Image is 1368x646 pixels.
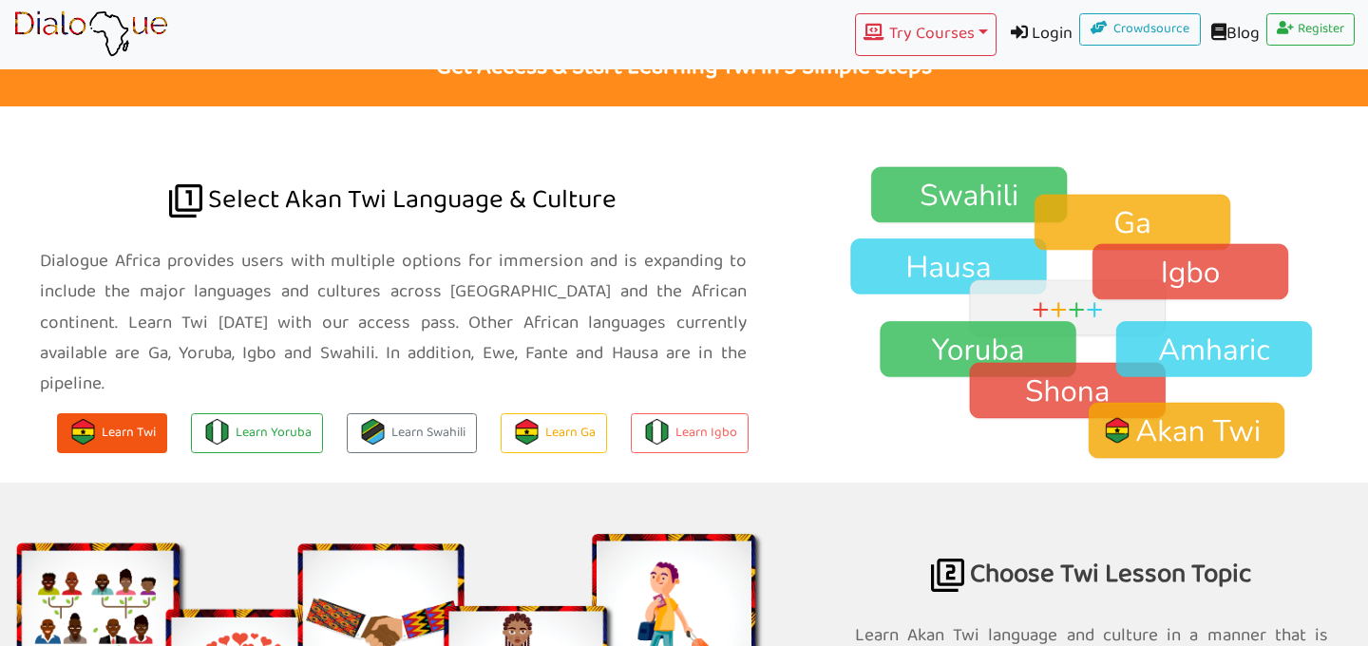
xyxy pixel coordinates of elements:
[40,106,747,237] h2: Select Akan Twi Language & Culture
[514,419,540,445] img: flag-ghana.106b55d9.png
[1201,13,1266,56] a: Blog
[631,413,749,454] a: Learn Igbo
[501,413,607,454] a: Learn Ga
[644,419,670,445] img: flag-nigeria.710e75b6.png
[169,184,202,218] img: african language dialogue
[1079,13,1201,46] a: Crowdsource
[204,419,230,445] img: flag-nigeria.710e75b6.png
[13,10,168,58] img: learn African language platform app
[360,419,386,445] img: flag-tanzania.fe228584.png
[855,13,996,56] button: Try Courses
[57,413,167,454] button: Learn Twi
[40,246,747,399] p: Dialogue Africa provides users with multiple options for immersion and is expanding to include th...
[191,413,323,454] a: Learn Yoruba
[855,483,1329,611] h2: Choose Twi Lesson Topic
[997,13,1080,56] a: Login
[70,419,96,445] img: flag-ghana.106b55d9.png
[347,413,477,454] a: Learn Swahili
[931,559,964,592] img: africa language for business travel
[1266,13,1356,46] a: Register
